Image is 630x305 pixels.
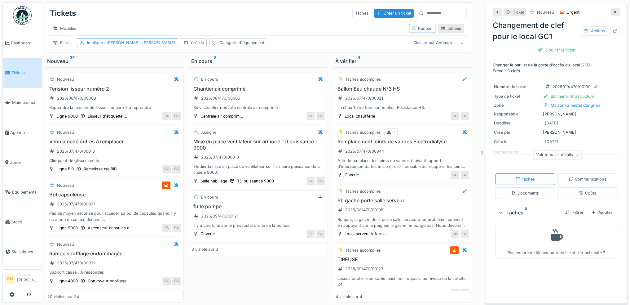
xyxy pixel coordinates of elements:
[345,95,383,101] div: 2025/07/470/00021
[460,171,469,179] div: GG
[460,112,469,120] div: DD
[3,237,42,267] a: Statistiques
[336,105,469,110] div: La chauffe ne fonctionne plus. Résistance HS.
[336,276,469,287] div: casses bouteille en sortie machine. Toujours au niveau de la sellette 24.
[545,139,558,145] div: [DATE]
[306,177,315,185] div: GG
[535,46,578,54] div: Clôturer le ticket
[56,166,74,172] div: Ligne BIB
[201,95,240,101] div: 2025/06/470/00005
[88,225,133,231] div: Ascenseur capsules à...
[515,176,535,182] div: Tâches
[345,172,359,178] div: Cuverie
[336,257,469,262] h3: TIREUSE
[335,57,469,65] div: À vérifier
[494,93,540,99] div: Type de ticket
[57,129,74,135] div: Nouveau
[47,158,181,164] div: Clinquant de glissement hs
[57,148,95,154] div: 2025/07/470/00013
[162,165,171,173] div: GG
[12,189,39,195] span: Équipements
[172,224,181,232] div: GG
[192,246,218,252] div: 3 visible sur 3
[352,9,371,18] div: Tâches
[191,40,204,46] div: Créé le
[493,20,620,42] div: Changement de clef pour le local GC1
[553,84,591,90] div: 2025/09/470/00130
[345,266,383,272] div: 2025/09/470/00123
[336,139,469,145] h3: Remplacement joints de vannes Electrodialyse
[494,111,540,117] div: Responsable
[56,113,78,119] div: Ligne 9000
[172,112,181,120] div: GG
[451,171,459,179] div: GG
[172,277,181,285] div: GG
[200,113,243,119] div: Centrale air comprim...
[533,150,582,159] div: Voir tous les détails
[191,57,325,65] div: En cours
[306,230,315,238] div: EH
[451,289,459,297] div: HM
[47,86,181,92] h3: Tension lisseur numéro 2
[57,182,74,188] div: Nouveau
[50,38,74,47] div: Filtres
[11,249,39,255] span: Statistiques
[545,120,558,126] div: [DATE]
[358,57,360,65] sup: 4
[345,207,383,213] div: 2025/08/470/00108
[306,112,315,120] div: GG
[192,204,325,209] h3: fuite pompe
[3,207,42,237] a: Stock
[201,129,216,135] div: Assigné
[57,201,95,207] div: 2025/07/470/00027
[588,208,615,217] div: Ajouter
[551,102,600,108] div: Maison-Ginestet Carignan
[50,24,79,33] div: Modèles
[511,190,539,196] div: Documents
[10,159,39,165] span: Zones
[345,129,381,135] div: Tâches accomplies
[494,84,540,90] div: Numéro de ticket
[336,217,469,228] div: Bonjour, la gâche de la porte salle serveur a un problème, souvent en appuyant sur la poignée la ...
[498,209,560,216] div: Tâches
[345,231,387,237] div: Local serveur inform...
[316,112,325,120] div: GG
[494,129,619,135] div: [PERSON_NAME]
[57,260,96,266] div: 2025/07/470/00032
[11,219,39,225] span: Stock
[562,208,586,217] div: Filtrer
[47,192,181,198] h3: Bol capsuleuse
[172,165,181,173] div: GG
[3,58,42,88] a: Tickets
[201,194,218,200] div: En cours
[84,166,117,172] div: Remplisseuse BIB
[50,5,76,21] div: Tickets
[581,26,608,35] div: Actions
[525,209,527,216] sup: 0
[47,251,181,257] h3: Rampe soufflage endommagée
[537,9,554,15] div: Nouveau
[57,241,74,247] div: Nouveau
[3,88,42,118] a: Maintenance
[17,272,39,277] div: Manager
[451,112,459,120] div: GG
[192,164,325,175] div: Etudier la mise en place de ventilateur sur l'armoire puissance de la chaine 9000.
[3,147,42,177] a: Zones
[412,25,433,31] div: Kanban
[87,40,175,46] div: Impliqué
[3,177,42,207] a: Équipements
[17,272,39,285] li: [PERSON_NAME]
[316,177,325,185] div: DD
[192,105,325,110] div: Suivi chantier nouvelle centrale air comprimé
[10,130,39,136] span: Agenda
[162,112,171,120] div: PA
[374,9,414,17] div: Créer un ticket
[13,6,32,25] img: Badge_color-CXgf-gQk.svg
[200,178,227,184] div: Salle habillage
[451,230,459,238] div: SB
[345,148,384,154] div: 2025/07/470/00044
[345,290,397,296] div: Maison-[PERSON_NAME]...
[5,272,39,287] a: GH Manager[PERSON_NAME]
[11,70,39,76] span: Tickets
[192,222,325,228] div: Il y a une fuite sur le pressostat droite de la pompe.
